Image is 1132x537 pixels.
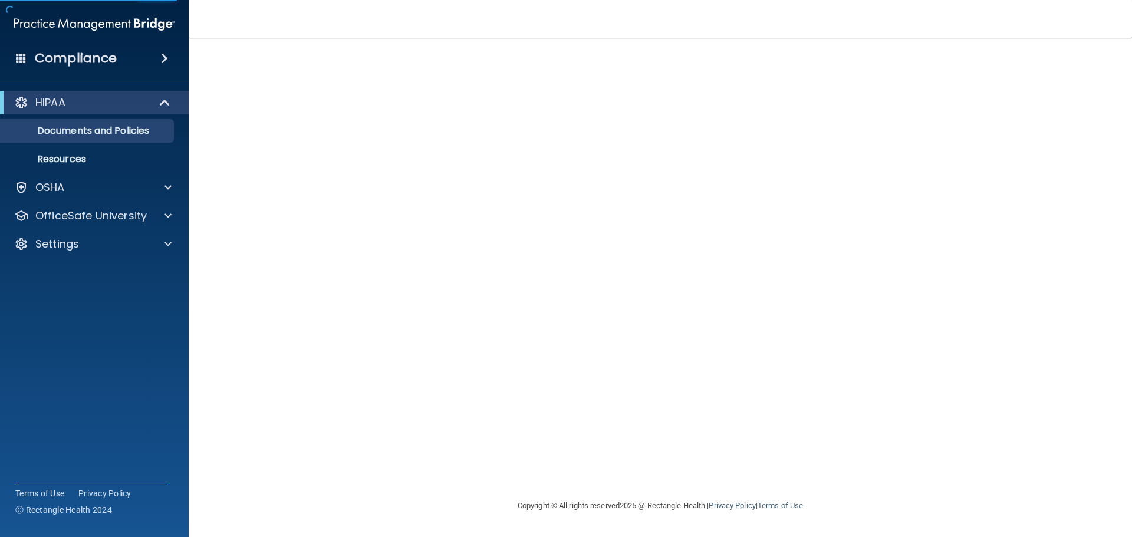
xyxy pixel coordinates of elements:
p: Documents and Policies [8,125,169,137]
a: OSHA [14,180,172,195]
p: Settings [35,237,79,251]
a: HIPAA [14,95,171,110]
p: OSHA [35,180,65,195]
a: Settings [14,237,172,251]
p: HIPAA [35,95,65,110]
p: Resources [8,153,169,165]
a: Privacy Policy [709,501,755,510]
a: Terms of Use [758,501,803,510]
img: PMB logo [14,12,175,36]
a: Terms of Use [15,487,64,499]
div: Copyright © All rights reserved 2025 @ Rectangle Health | | [445,487,876,525]
a: OfficeSafe University [14,209,172,223]
a: Privacy Policy [78,487,131,499]
h4: Compliance [35,50,117,67]
span: Ⓒ Rectangle Health 2024 [15,504,112,516]
p: OfficeSafe University [35,209,147,223]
